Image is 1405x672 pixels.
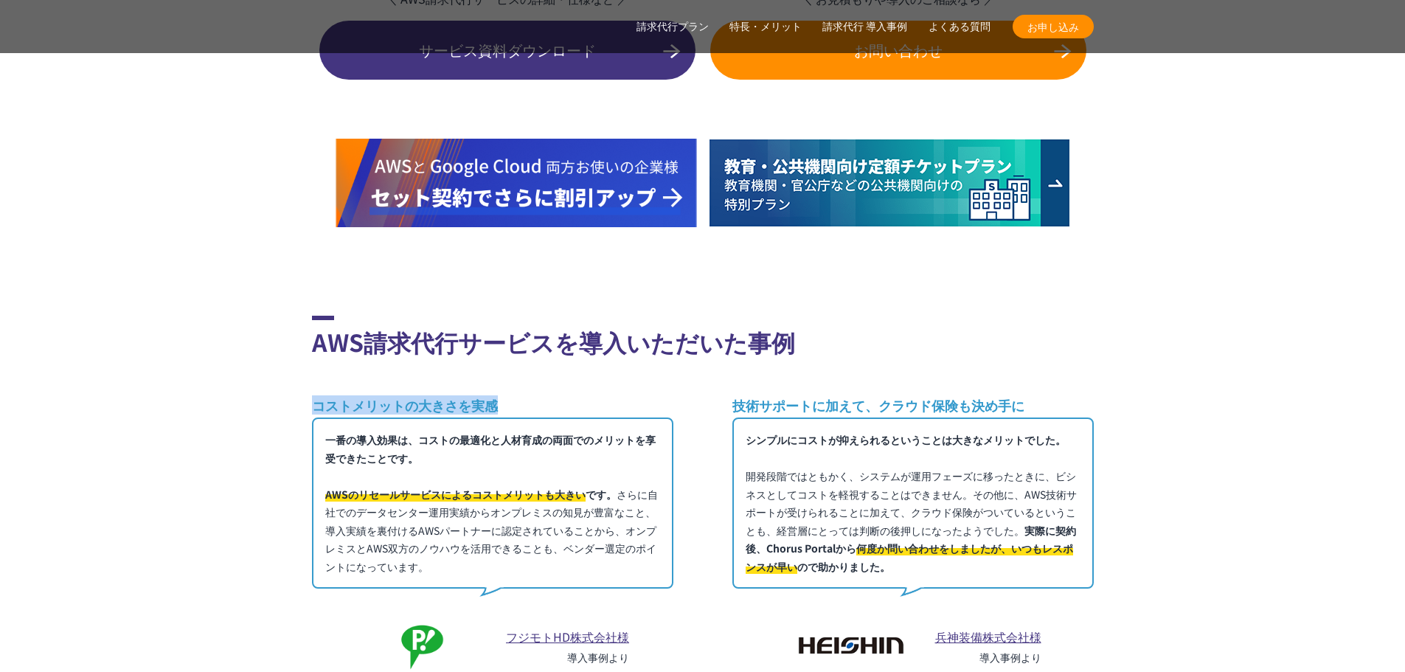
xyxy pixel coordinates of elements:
[312,316,1094,359] h2: AWS請求代行サービスを導入いただいた事例
[506,628,629,645] a: フジモトHD株式会社様
[319,39,695,61] span: サービス資料ダウンロード
[312,396,673,415] h3: コストメリットの大きさを実感
[319,21,695,80] a: サービス資料ダウンロード
[732,396,1094,415] h3: 技術サポートに加えて、クラウド保険も決め手に
[1013,19,1094,35] span: お申し込み
[336,139,697,227] img: AWSとGoogle Cloud 両方お使いの企業様 セット契約でさらに割引アップ
[935,650,1041,665] p: 導入事例より
[325,487,617,502] span: です。
[636,19,709,35] a: 請求代行プラン
[732,418,1094,589] p: 開発段階ではともかく、システムが運用フェーズに移ったときに、ビシネスとしてコストを軽視することはできません。その他に、AWS技術サポートが受けられることに加えて、クラウド保険がついているというこ...
[325,432,656,465] span: 一番の導入効果は、コストの最適化と人材育成の両面でのメリットを享受できたことです。
[312,418,673,589] p: さらに自社でのデータセンター運用実績からオンプレミスの知見が豊富なこと、導入実績を裏付けるAWSパートナーに認定されていることから、オンプレミスとAWS双方のノウハウを活用できることも、ベンダー...
[746,432,1066,447] span: シンプルにコストが抑えられるということは大きなメリットでした。
[935,628,1041,645] a: 兵神装備株式会社様
[506,650,629,665] p: 導入事例より
[929,19,991,35] a: よくある質問
[710,21,1086,80] a: お問い合わせ
[710,39,1086,61] span: お問い合わせ
[729,19,802,35] a: 特長・メリット
[746,541,1073,574] span: 何度か問い合わせをしましたが、いつもレスポンスが早い
[746,523,1076,574] span: 実際に契約後、Chorus Portalから ので助かりました。
[325,487,586,502] span: AWSのリセールサービスによるコストメリットも大きい
[822,19,908,35] a: 請求代行 導入事例
[1013,15,1094,38] a: お申し込み
[709,139,1070,227] img: 教育・公共機関向け定額チケットプラン 教育機関・官公庁などの公共機関向けの特別プラン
